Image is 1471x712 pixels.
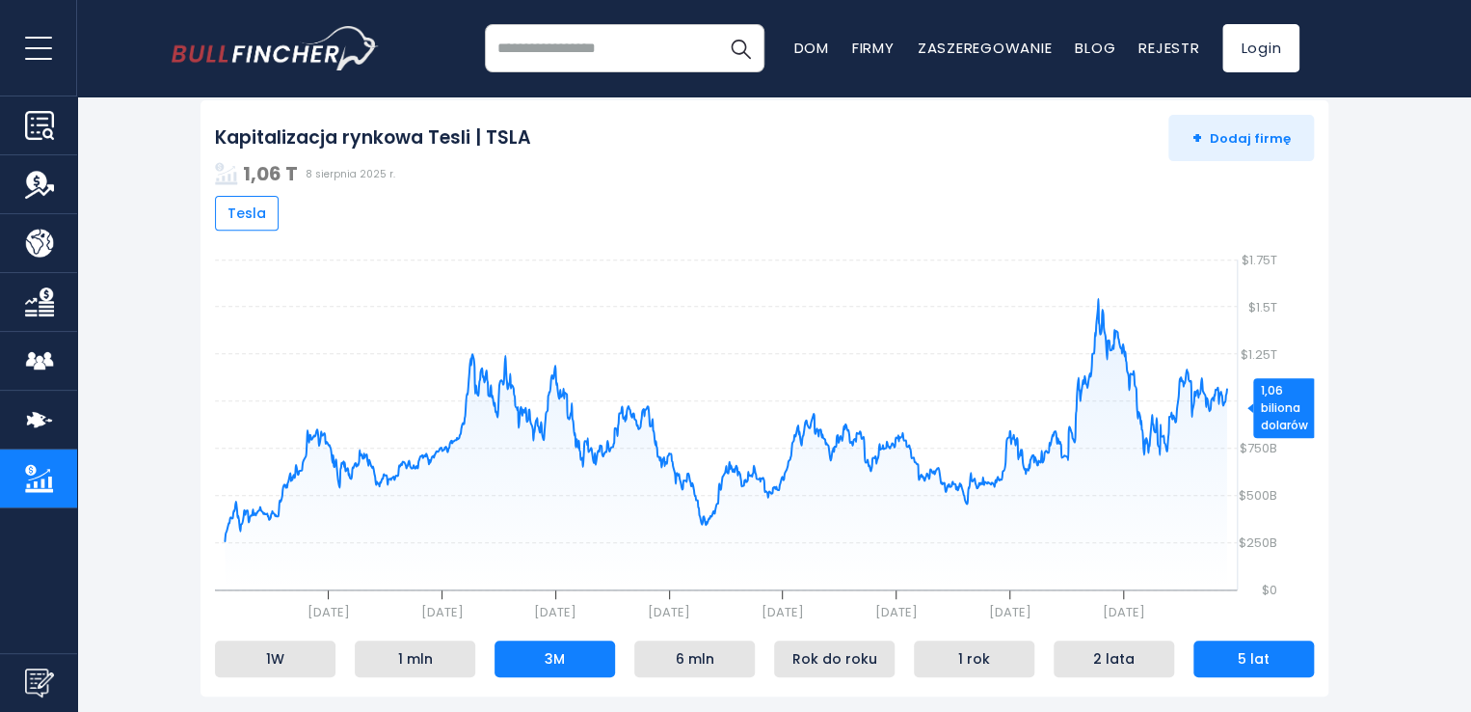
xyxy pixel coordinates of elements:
[243,160,298,187] font: 1,06 T
[1242,251,1277,269] text: $1.75T
[172,26,379,70] img: logo gil
[1210,129,1291,148] font: Dodaj firmę
[1248,298,1277,316] text: $1.5T
[958,649,990,669] font: 1 rok
[306,167,395,181] font: 8 sierpnia 2025 r.
[852,38,895,58] a: Firmy
[676,649,714,669] font: 6 mln
[1093,649,1135,669] font: 2 lata
[1240,439,1277,457] text: $750B
[1075,38,1115,58] a: Blog
[1261,382,1308,433] font: 1,06 biliona dolarów
[421,603,464,621] text: [DATE]
[1102,603,1144,621] text: [DATE]
[1239,486,1277,505] text: $500B
[534,603,576,621] text: [DATE]
[172,26,379,70] a: Przejdź do strony głównej
[1168,115,1314,161] button: +Dodaj firmę
[1238,649,1270,669] font: 5 lat
[648,603,690,621] text: [DATE]
[1192,126,1202,149] font: +
[215,124,531,151] font: Kapitalizacja rynkowa Tesli | TSLA
[545,649,565,669] font: 3M
[1241,345,1277,364] text: $1.25T
[875,603,918,621] text: [DATE]
[794,38,829,58] a: Dom
[988,603,1030,621] text: [DATE]
[1241,38,1281,58] font: Login
[1222,24,1299,72] a: Login
[398,649,433,669] font: 1 mln
[716,24,764,72] button: Szukaj
[308,603,350,621] text: [DATE]
[266,649,284,669] font: 1W
[792,649,877,669] font: Rok do roku
[762,603,804,621] text: [DATE]
[215,162,238,185] img: addasd
[227,204,266,223] font: Tesla
[918,38,1053,58] a: Zaszeregowanie
[1262,581,1277,599] text: $0
[1138,38,1199,58] a: Rejestr
[1239,534,1277,552] text: $250B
